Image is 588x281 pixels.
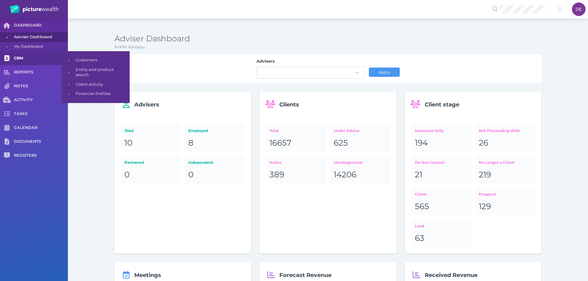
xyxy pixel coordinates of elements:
[479,201,532,212] div: 129
[76,56,127,65] span: Customers
[62,81,76,88] span: •
[76,65,127,80] span: Entity and product search
[14,153,68,158] span: REGISTERS
[415,192,427,196] span: Client
[256,59,365,67] label: Advisers
[14,111,68,117] span: TASKS
[415,170,468,180] div: 21
[576,7,582,12] span: DE
[269,138,322,148] div: 16657
[124,138,177,148] div: 10
[134,101,159,108] span: Advisers
[62,89,130,99] a: •Financial Profiles
[269,128,279,133] span: Total
[188,138,241,148] div: 8
[62,68,76,76] span: •
[124,160,144,165] span: Partnered
[425,272,477,279] span: Received Revenue
[14,32,66,42] span: Adviser Dashboard
[330,124,390,151] a: Under Advice625
[14,56,68,61] span: CRM
[369,68,400,77] button: Apply
[115,34,542,44] h3: Adviser Dashboard
[134,272,161,279] span: Meetings
[14,42,66,52] span: My Dashboard
[334,160,362,165] span: Uncategorized
[185,124,244,151] a: Employed8
[76,89,127,99] span: Financial Profiles
[14,139,68,144] span: DOCUMENTS
[14,23,68,28] span: DASHBOARD
[124,170,177,180] div: 0
[269,160,282,165] span: Active
[185,156,244,184] a: Independent0
[62,65,130,80] a: •Entity and product search
[121,124,181,151] a: Total10
[479,128,520,133] span: Not Proceeding With
[62,90,76,98] span: •
[76,80,127,89] span: Client activity
[188,160,213,165] span: Independent
[266,124,326,151] a: Total16657
[415,201,468,212] div: 565
[479,160,515,165] span: No Longer a Client
[269,170,322,180] div: 389
[279,272,332,279] span: Forecast Revenue
[62,56,76,64] span: •
[425,101,459,108] span: Client stage
[14,125,68,130] span: CALENDAR
[62,80,130,89] a: •Client activity
[121,156,181,184] a: Partnered0
[572,2,586,16] div: Darcie Ercegovich
[415,233,468,244] div: 63
[279,101,299,108] span: Clients
[124,128,134,133] span: Total
[479,192,496,196] span: Prospect
[334,170,386,180] div: 14206
[14,84,68,89] span: NOTES
[334,128,360,133] span: Under Advice
[266,156,326,184] a: Active389
[415,160,444,165] span: Do Not Contact
[376,70,393,75] span: Apply
[415,224,424,228] span: Lead
[10,5,58,14] img: PW
[479,170,532,180] div: 219
[14,70,68,75] span: REPORTS
[188,170,241,180] div: 0
[479,138,532,148] div: 26
[188,128,208,133] span: Employed
[62,56,130,65] a: •Customers
[14,97,68,103] span: ACTIVITY
[415,138,468,148] div: 194
[334,138,386,148] div: 625
[415,128,444,133] span: Insurance Only
[115,44,542,50] p: for PW Advisory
